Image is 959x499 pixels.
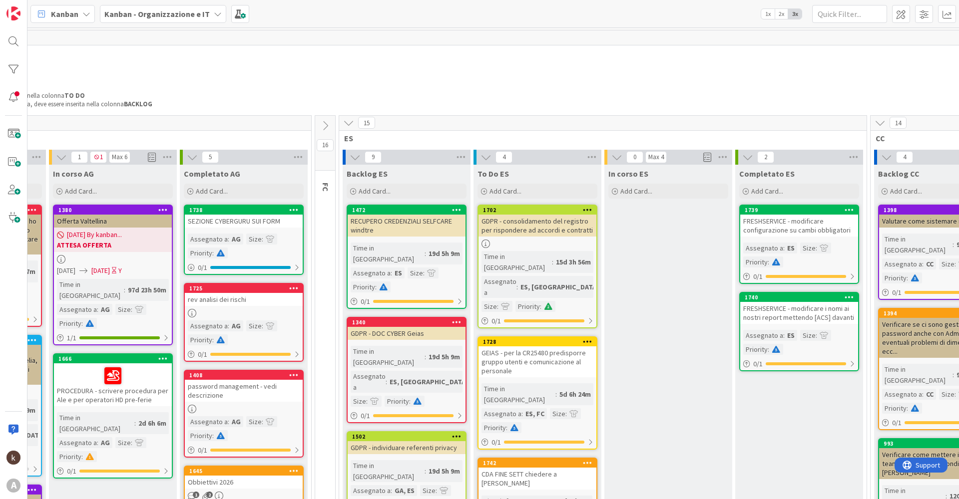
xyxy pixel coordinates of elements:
[408,267,423,278] div: Size
[491,437,501,448] span: 0 / 1
[391,267,392,278] span: :
[188,334,212,345] div: Priority
[212,248,214,258] span: :
[64,91,85,100] strong: TO DO
[81,451,83,462] span: :
[483,338,596,345] div: 1728
[739,205,859,284] a: 1739FRESHSERVICE - modificare configurazione su cambi obbligatoriAssegnato a:ESSize:Priority:0/1
[523,408,547,419] div: ES, FC
[124,284,125,295] span: :
[351,460,425,482] div: Time in [GEOGRAPHIC_DATA]
[409,396,411,407] span: :
[495,151,512,163] span: 4
[479,459,596,490] div: 1742CDA FINE SETT chiedere a [PERSON_NAME]
[188,248,212,258] div: Priority
[391,485,392,496] span: :
[358,117,375,129] span: 15
[347,169,388,179] span: Backlog ES
[348,295,466,308] div: 0/1
[953,239,954,250] span: :
[112,155,127,160] div: Max 6
[740,302,858,324] div: FRESHSERVICE - modificare i nomi ai nostri report mettendo [ACS] davanti
[481,383,555,405] div: Time in [GEOGRAPHIC_DATA]
[58,355,172,362] div: 1666
[552,256,553,267] span: :
[783,330,785,341] span: :
[882,234,953,255] div: Time in [GEOGRAPHIC_DATA]
[246,234,262,245] div: Size
[882,258,922,269] div: Assegnato a
[351,267,391,278] div: Assegnato a
[98,437,112,448] div: AG
[202,151,219,163] span: 5
[65,187,97,196] span: Add Card...
[189,207,303,214] div: 1738
[426,248,463,259] div: 19d 5h 9m
[743,256,768,267] div: Priority
[479,436,596,449] div: 0/1
[351,371,386,393] div: Assegnato a
[198,349,207,360] span: 0 / 1
[67,333,76,343] span: 1 / 1
[118,265,122,276] div: Y
[97,437,98,448] span: :
[193,492,199,498] span: 1
[71,151,88,163] span: 1
[555,389,557,400] span: :
[246,320,262,331] div: Size
[478,336,597,450] a: 1728GEIAS - per la CR25480 predisporre gruppo utenti e comunicazione al personaleTime in [GEOGRAP...
[922,258,924,269] span: :
[351,243,425,264] div: Time in [GEOGRAPHIC_DATA]
[626,151,643,163] span: 0
[246,416,262,427] div: Size
[212,334,214,345] span: :
[185,293,303,306] div: rev analisi dei rischi
[550,408,565,419] div: Size
[229,234,243,245] div: AG
[483,207,596,214] div: 1702
[6,6,20,20] img: Visit kanbanzone.com
[53,169,94,179] span: In corso AG
[229,320,243,331] div: AG
[185,380,303,402] div: password management - vedi descrizione
[620,187,652,196] span: Add Card...
[6,451,20,465] img: kh
[212,430,214,441] span: :
[351,396,366,407] div: Size
[188,430,212,441] div: Priority
[743,344,768,355] div: Priority
[516,281,518,292] span: :
[648,155,664,160] div: Max 4
[54,465,172,478] div: 0/1
[185,215,303,228] div: SEZIONE CYBERGURU SUI FORM
[185,261,303,274] div: 0/1
[348,410,466,422] div: 0/1
[54,332,172,344] div: 1/1
[497,301,498,312] span: :
[185,206,303,228] div: 1738SEZIONE CYBERGURU SUI FORM
[740,293,858,324] div: 1740FRESHSERVICE - modificare i nomi ai nostri report mettendo [ACS] davanti
[262,234,263,245] span: :
[761,9,775,19] span: 1x
[386,376,387,387] span: :
[131,304,132,315] span: :
[228,320,229,331] span: :
[481,276,516,298] div: Assegnato a
[125,284,169,295] div: 97d 23h 50m
[352,207,466,214] div: 1472
[348,432,466,441] div: 1502
[185,371,303,380] div: 1408
[557,389,593,400] div: 5d 6h 24m
[423,267,425,278] span: :
[67,230,122,240] span: [DATE] By kanban...
[188,320,228,331] div: Assegnato a
[783,243,785,253] span: :
[184,370,304,458] a: 1408password management - vedi descrizioneAssegnato a:AGSize:Priority:0/1
[740,206,858,237] div: 1739FRESHSERVICE - modificare configurazione su cambi obbligatori
[115,437,131,448] div: Size
[198,445,207,456] span: 0 / 1
[483,460,596,467] div: 1742
[890,187,922,196] span: Add Card...
[185,348,303,361] div: 0/1
[196,187,228,196] span: Add Card...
